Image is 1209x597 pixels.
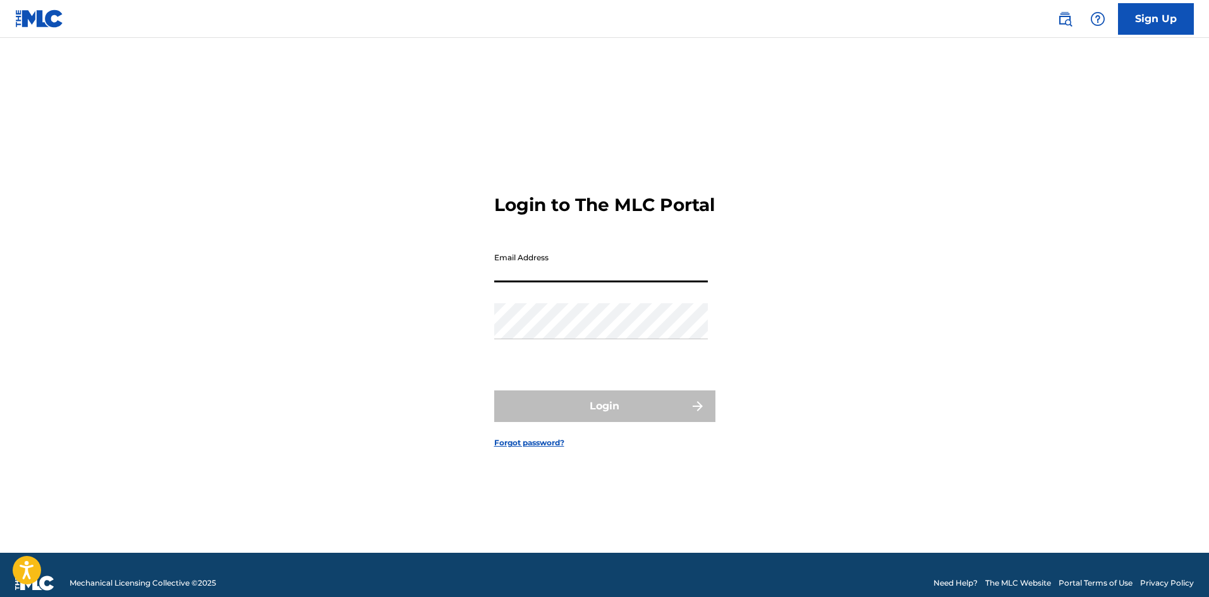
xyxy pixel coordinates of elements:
[70,577,216,589] span: Mechanical Licensing Collective © 2025
[1057,11,1072,27] img: search
[494,437,564,449] a: Forgot password?
[933,577,978,589] a: Need Help?
[1140,577,1194,589] a: Privacy Policy
[1059,577,1133,589] a: Portal Terms of Use
[1085,6,1110,32] div: Help
[1118,3,1194,35] a: Sign Up
[494,194,715,216] h3: Login to The MLC Portal
[15,9,64,28] img: MLC Logo
[15,576,54,591] img: logo
[1090,11,1105,27] img: help
[985,577,1051,589] a: The MLC Website
[1052,6,1078,32] a: Public Search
